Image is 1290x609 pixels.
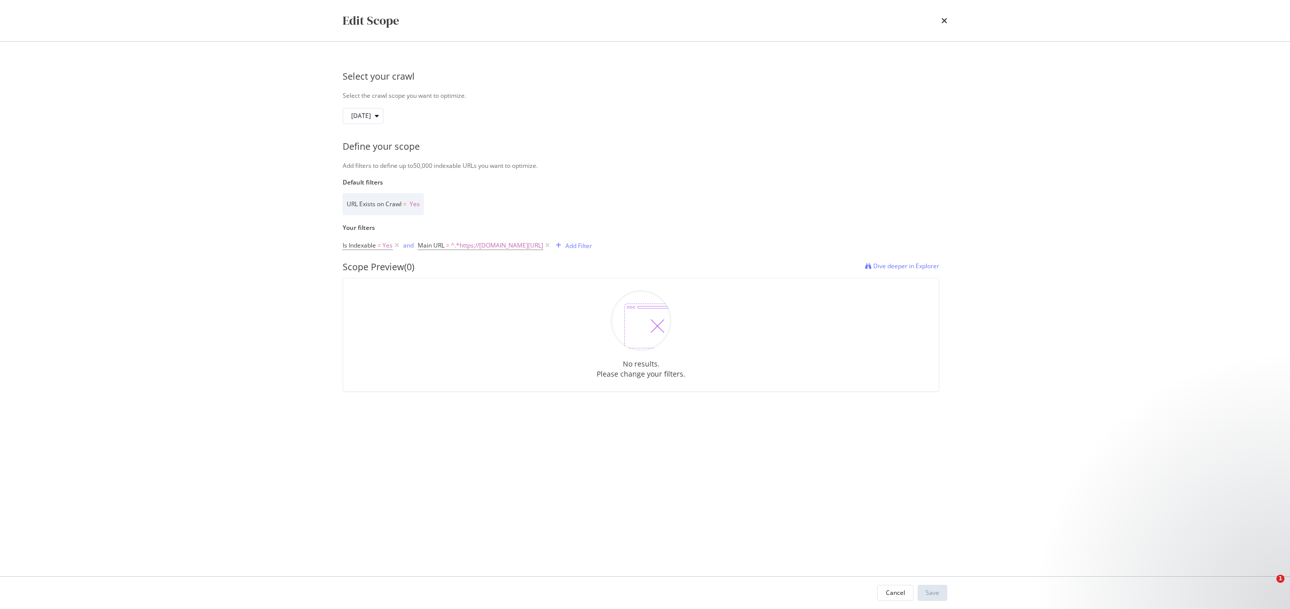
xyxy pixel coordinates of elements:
[886,588,905,597] div: Cancel
[351,111,371,120] span: 2025 Sep. 12th
[873,262,939,270] span: Dive deeper in Explorer
[877,585,914,601] button: Cancel
[597,359,685,379] div: No results. Please change your filters.
[343,12,399,29] div: Edit Scope
[343,223,939,232] label: Your filters
[343,241,376,250] span: Is Indexable
[343,91,947,100] div: Select the crawl scope you want to optimize.
[918,585,947,601] button: Save
[611,290,671,351] img: D9gk-hiz.png
[941,12,947,29] div: times
[865,261,939,274] a: Dive deeper in Explorer
[343,161,947,170] div: Add filters to define up to 50,000 indexable URLs you want to optimize.
[1276,575,1284,583] span: 1
[343,140,947,153] div: Define your scope
[343,178,939,187] label: Default filters
[926,588,939,597] div: Save
[343,108,383,124] button: [DATE]
[343,261,414,274] div: Scope Preview (0)
[343,70,947,83] div: Select your crawl
[565,241,592,250] div: Add Filter
[446,241,449,250] span: =
[403,240,414,250] button: and
[382,238,393,253] span: Yes
[403,200,407,208] span: =
[403,241,414,250] div: and
[410,200,420,208] span: Yes
[377,241,381,250] span: =
[347,200,402,208] span: URL Exists on Crawl
[1256,575,1280,599] iframe: Intercom live chat
[418,241,444,250] span: Main URL
[451,238,543,253] span: ^.*https;//[DOMAIN_NAME][URL]
[552,239,592,252] button: Add Filter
